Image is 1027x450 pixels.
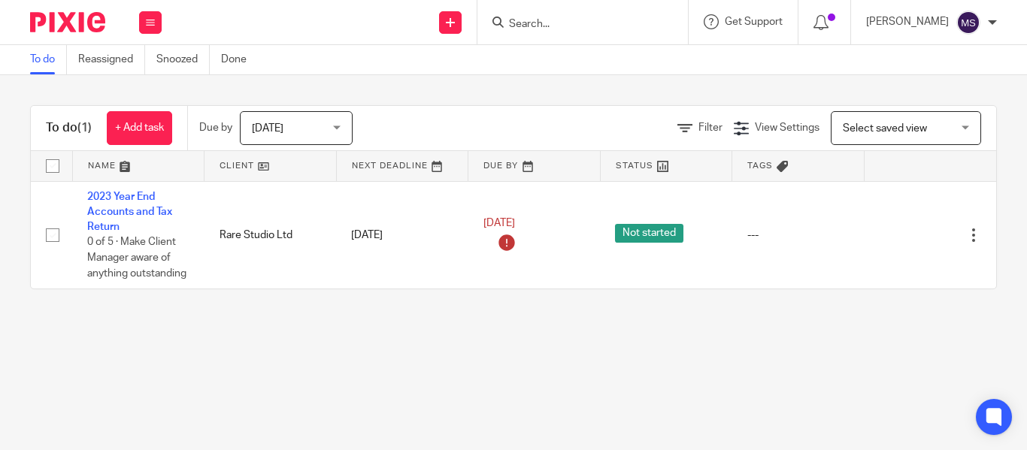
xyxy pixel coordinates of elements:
span: Select saved view [843,123,927,134]
input: Search [507,18,643,32]
span: [DATE] [252,123,283,134]
td: Rare Studio Ltd [204,181,337,288]
p: Due by [199,120,232,135]
p: [PERSON_NAME] [866,14,949,29]
div: --- [747,228,850,243]
h1: To do [46,120,92,136]
a: + Add task [107,111,172,145]
img: svg%3E [956,11,980,35]
span: Filter [698,122,723,133]
img: Pixie [30,12,105,32]
a: Reassigned [78,45,145,74]
span: [DATE] [483,218,515,228]
span: (1) [77,122,92,134]
a: 2023 Year End Accounts and Tax Return [87,192,172,233]
span: 0 of 5 · Make Client Manager aware of anything outstanding [87,237,186,279]
a: To do [30,45,67,74]
span: Not started [615,224,683,243]
span: Tags [747,162,773,170]
a: Snoozed [156,45,210,74]
td: [DATE] [336,181,468,288]
span: View Settings [755,122,819,133]
span: Get Support [725,17,783,27]
a: Done [221,45,258,74]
